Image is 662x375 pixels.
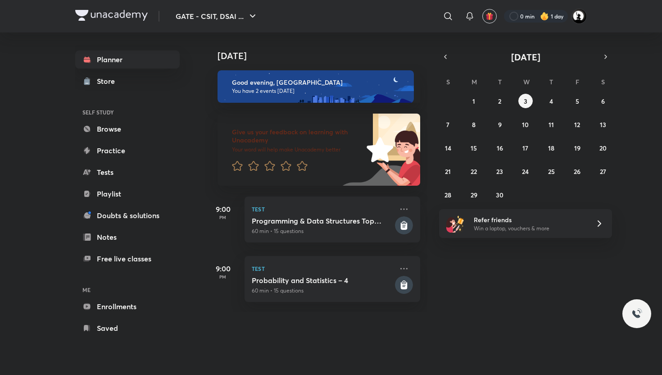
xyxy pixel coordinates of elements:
[522,144,528,152] abbr: September 17, 2025
[444,191,451,199] abbr: September 28, 2025
[441,187,455,202] button: September 28, 2025
[570,141,585,155] button: September 19, 2025
[540,12,549,21] img: streak
[496,191,503,199] abbr: September 30, 2025
[75,120,180,138] a: Browse
[218,70,414,103] img: evening
[574,120,580,129] abbr: September 12, 2025
[596,164,610,178] button: September 27, 2025
[474,224,585,233] p: Win a laptop, vouchers & more
[446,78,450,86] abbr: Sunday
[75,206,180,224] a: Doubts & solutions
[252,216,393,225] h5: Programming & Data Structures Topic Test – 4
[252,227,393,235] p: 60 min • 15 questions
[548,144,554,152] abbr: September 18, 2025
[600,120,606,129] abbr: September 13, 2025
[75,10,148,23] a: Company Logo
[493,117,507,132] button: September 9, 2025
[522,120,529,129] abbr: September 10, 2025
[631,308,642,319] img: ttu
[472,78,477,86] abbr: Monday
[252,287,393,295] p: 60 min • 15 questions
[467,164,481,178] button: September 22, 2025
[599,144,607,152] abbr: September 20, 2025
[485,12,494,20] img: avatar
[474,215,585,224] h6: Refer friends
[596,94,610,108] button: September 6, 2025
[600,167,606,176] abbr: September 27, 2025
[471,144,477,152] abbr: September 15, 2025
[75,10,148,21] img: Company Logo
[518,117,533,132] button: September 10, 2025
[496,167,503,176] abbr: September 23, 2025
[75,163,180,181] a: Tests
[576,97,579,105] abbr: September 5, 2025
[471,191,477,199] abbr: September 29, 2025
[467,117,481,132] button: September 8, 2025
[518,164,533,178] button: September 24, 2025
[601,97,605,105] abbr: September 6, 2025
[523,78,530,86] abbr: Wednesday
[544,164,558,178] button: September 25, 2025
[570,94,585,108] button: September 5, 2025
[497,144,503,152] abbr: September 16, 2025
[446,120,449,129] abbr: September 7, 2025
[574,167,580,176] abbr: September 26, 2025
[467,187,481,202] button: September 29, 2025
[75,282,180,297] h6: ME
[548,167,555,176] abbr: September 25, 2025
[518,141,533,155] button: September 17, 2025
[498,120,502,129] abbr: September 9, 2025
[472,120,476,129] abbr: September 8, 2025
[205,274,241,279] p: PM
[596,117,610,132] button: September 13, 2025
[75,142,180,160] a: Practice
[549,97,553,105] abbr: September 4, 2025
[252,263,393,274] p: Test
[472,97,475,105] abbr: September 1, 2025
[574,144,580,152] abbr: September 19, 2025
[544,94,558,108] button: September 4, 2025
[544,141,558,155] button: September 18, 2025
[441,141,455,155] button: September 14, 2025
[445,144,451,152] abbr: September 14, 2025
[576,78,579,86] abbr: Friday
[482,9,497,23] button: avatar
[445,167,451,176] abbr: September 21, 2025
[218,50,429,61] h4: [DATE]
[441,117,455,132] button: September 7, 2025
[570,164,585,178] button: September 26, 2025
[596,141,610,155] button: September 20, 2025
[170,7,263,25] button: GATE - CSIT, DSAI ...
[252,276,393,285] h5: Probability and Statistics – 4
[75,228,180,246] a: Notes
[232,87,406,95] p: You have 2 events [DATE]
[493,164,507,178] button: September 23, 2025
[571,9,587,24] img: AMAN SHARMA
[205,215,241,220] p: PM
[97,76,120,87] div: Store
[524,97,527,105] abbr: September 3, 2025
[498,97,501,105] abbr: September 2, 2025
[75,319,180,337] a: Saved
[493,141,507,155] button: September 16, 2025
[570,117,585,132] button: September 12, 2025
[441,164,455,178] button: September 21, 2025
[511,51,540,63] span: [DATE]
[75,297,180,316] a: Enrollments
[252,204,393,215] p: Test
[549,78,553,86] abbr: Thursday
[467,141,481,155] button: September 15, 2025
[205,204,241,215] h5: 9:00
[75,105,180,120] h6: SELF STUDY
[452,50,599,63] button: [DATE]
[75,185,180,203] a: Playlist
[493,187,507,202] button: September 30, 2025
[336,114,420,186] img: feedback_image
[75,50,180,69] a: Planner
[467,94,481,108] button: September 1, 2025
[75,250,180,268] a: Free live classes
[75,72,180,90] a: Store
[498,78,502,86] abbr: Tuesday
[232,78,406,87] h6: Good evening, [GEOGRAPHIC_DATA]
